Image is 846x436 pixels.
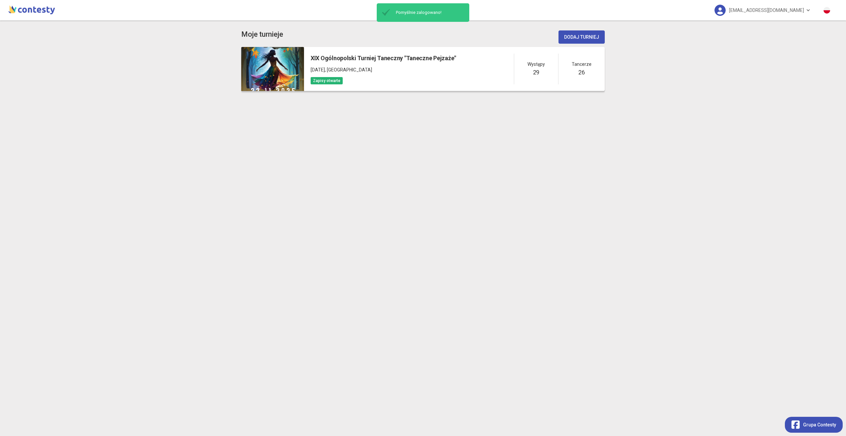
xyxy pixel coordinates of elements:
span: Grupa Contesty [803,421,836,428]
span: [EMAIL_ADDRESS][DOMAIN_NAME] [729,3,804,17]
span: Występy [527,61,545,68]
span: , [GEOGRAPHIC_DATA] [325,67,372,72]
h5: XIX Ogólnopolski Turniej Taneczny "Taneczne Pejzaże" [311,54,456,63]
h5: 29 [533,68,539,77]
h3: Moje turnieje [241,29,283,40]
h5: 26 [578,68,585,77]
app-title: competition-list.title [241,29,283,40]
span: [DATE] [311,67,325,72]
span: Tancerze [572,61,592,68]
span: Zapisy otwarte [311,77,343,84]
span: Pomyślnie zalogowano! [393,10,467,16]
button: Dodaj turniej [558,30,605,44]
